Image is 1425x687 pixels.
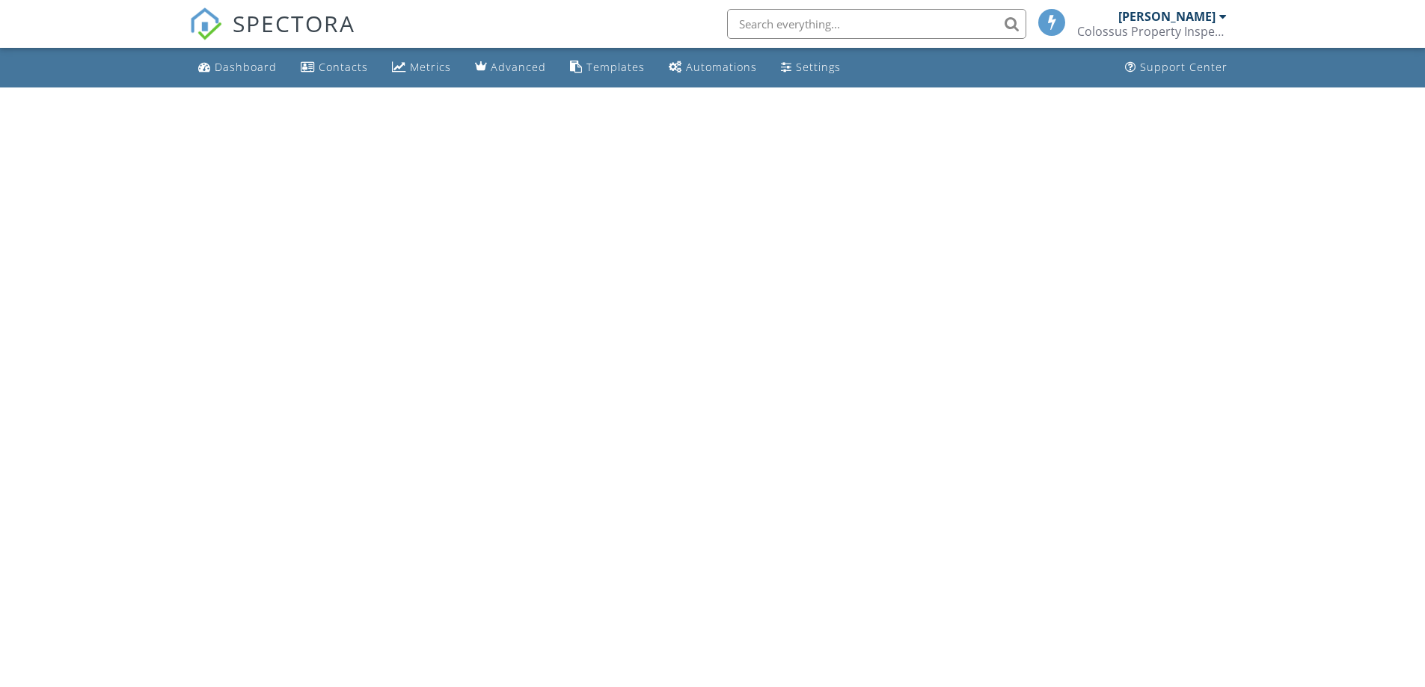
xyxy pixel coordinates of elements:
[215,60,277,74] div: Dashboard
[1140,60,1228,74] div: Support Center
[491,60,546,74] div: Advanced
[319,60,368,74] div: Contacts
[796,60,841,74] div: Settings
[192,54,283,81] a: Dashboard
[189,7,222,40] img: The Best Home Inspection Software - Spectora
[663,54,763,81] a: Automations (Basic)
[686,60,757,74] div: Automations
[1119,54,1234,81] a: Support Center
[1077,24,1227,39] div: Colossus Property Inspections, LLC
[469,54,552,81] a: Advanced
[727,9,1026,39] input: Search everything...
[564,54,651,81] a: Templates
[386,54,457,81] a: Metrics
[775,54,847,81] a: Settings
[189,20,355,52] a: SPECTORA
[233,7,355,39] span: SPECTORA
[586,60,645,74] div: Templates
[1118,9,1216,24] div: [PERSON_NAME]
[410,60,451,74] div: Metrics
[295,54,374,81] a: Contacts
